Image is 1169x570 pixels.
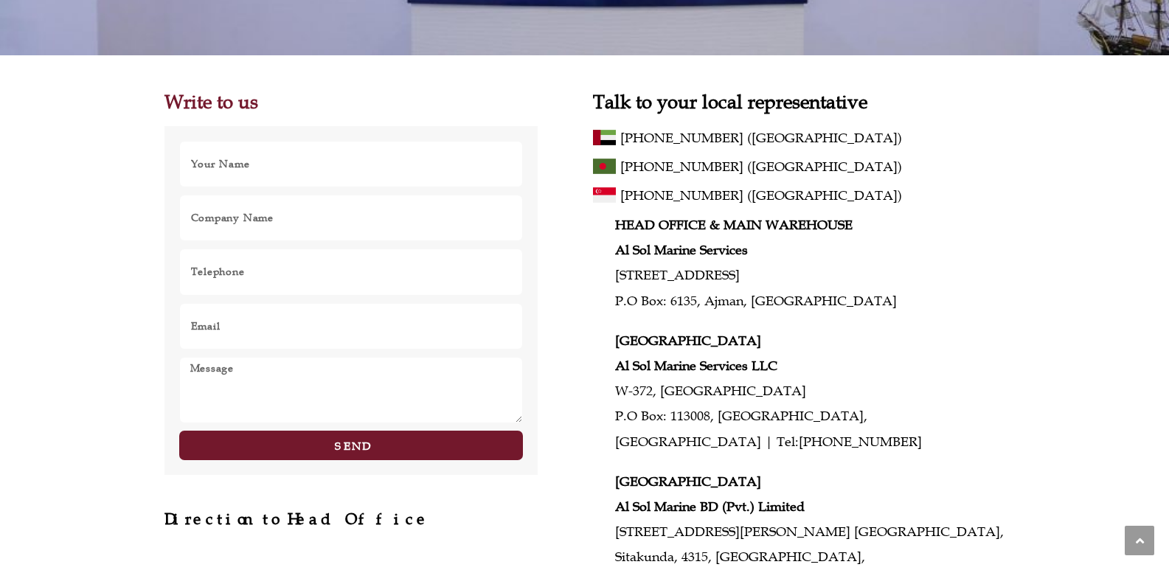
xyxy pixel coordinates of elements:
a: [PHONE_NUMBER] [799,434,922,450]
span: Send [335,440,370,451]
a: [PHONE_NUMBER] ([GEOGRAPHIC_DATA]) [620,184,1005,207]
h2: Direction to Head Office [164,512,538,527]
button: Send [179,431,524,460]
p: [STREET_ADDRESS] P.O Box: 6135, Ajman, [GEOGRAPHIC_DATA] [615,212,1005,313]
strong: [GEOGRAPHIC_DATA] [615,333,761,349]
input: Company Name [179,195,524,241]
a: Scroll to the top of the page [1125,526,1154,555]
h2: Talk to your local representative [593,92,1005,111]
a: [PHONE_NUMBER] ([GEOGRAPHIC_DATA]) [620,155,1005,178]
strong: Al Sol Marine Services LLC [615,358,777,374]
p: W-372, [GEOGRAPHIC_DATA] P.O Box: 113008, [GEOGRAPHIC_DATA], [GEOGRAPHIC_DATA] | Tel: [615,328,1005,454]
a: [PHONE_NUMBER] ([GEOGRAPHIC_DATA]) [620,126,1005,150]
input: Only numbers and phone characters (#, -, *, etc) are accepted. [179,248,524,295]
strong: [GEOGRAPHIC_DATA] [615,473,761,490]
input: Your Name [179,141,524,187]
span: [PHONE_NUMBER] ([GEOGRAPHIC_DATA]) [620,126,902,150]
h2: Write to us [164,92,538,111]
span: [PHONE_NUMBER] ([GEOGRAPHIC_DATA]) [620,184,902,207]
input: Email [179,303,524,350]
strong: Al Sol Marine Services [615,242,748,258]
strong: HEAD OFFICE & MAIN WAREHOUSE [615,217,853,233]
strong: Al Sol Marine BD (Pvt.) Limited [615,498,805,515]
span: [PHONE_NUMBER] ([GEOGRAPHIC_DATA]) [620,155,902,178]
